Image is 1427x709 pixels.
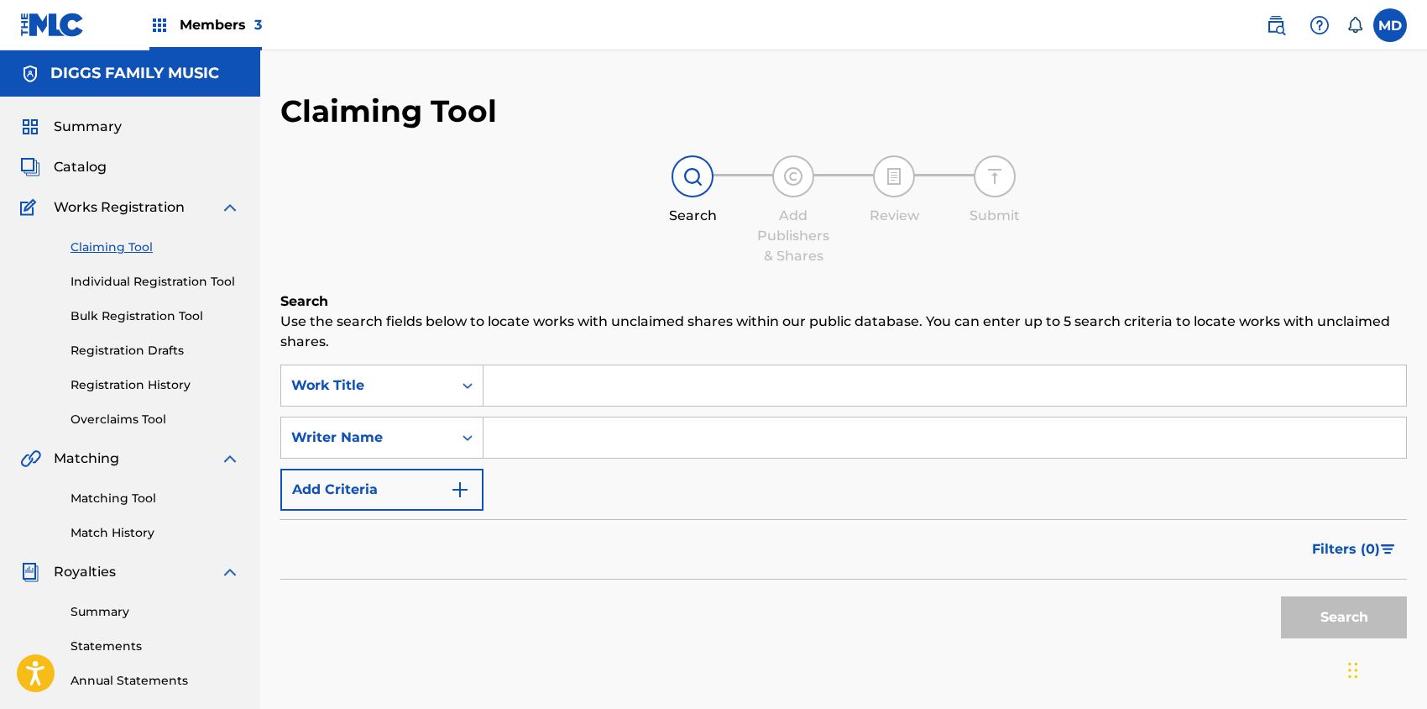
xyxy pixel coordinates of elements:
img: step indicator icon for Review [884,166,904,186]
button: Add Criteria [280,469,484,511]
a: Overclaims Tool [71,411,240,428]
a: Registration History [71,376,240,394]
a: SummarySummary [20,117,122,137]
a: Registration Drafts [71,342,240,360]
div: Review [852,206,936,226]
span: Filters ( 0 ) [1312,539,1380,559]
span: Royalties [54,562,116,582]
img: step indicator icon for Search [682,166,703,186]
div: Writer Name [291,428,442,448]
a: Claiming Tool [71,239,240,256]
div: Add Publishers & Shares [751,206,835,266]
img: Royalties [20,562,40,582]
div: Work Title [291,376,442,396]
a: CatalogCatalog [20,157,107,177]
a: Match History [71,524,240,542]
iframe: Chat Widget [1343,628,1427,709]
button: Filters (0) [1302,528,1407,570]
img: expand [220,562,240,582]
div: Search [651,206,734,226]
div: Submit [953,206,1037,226]
span: Catalog [54,157,107,177]
h6: Search [280,291,1407,312]
div: Drag [1348,645,1358,696]
span: 3 [254,17,262,33]
img: Top Rightsholders [149,15,170,35]
img: 9d2ae6d4665cec9f34b9.svg [450,480,470,500]
img: MLC Logo [20,13,85,37]
a: Matching Tool [71,490,240,507]
div: Help [1303,8,1336,42]
img: expand [220,449,240,469]
div: User Menu [1373,8,1407,42]
h2: Claiming Tool [280,92,497,130]
img: Accounts [20,64,40,84]
span: Members [180,15,262,34]
img: help [1309,15,1330,35]
img: Works Registration [20,197,42,218]
a: Annual Statements [71,672,240,690]
a: Statements [71,638,240,655]
img: Summary [20,117,40,137]
span: Summary [54,117,122,137]
img: step indicator icon for Add Publishers & Shares [783,166,803,186]
h5: DIGGS FAMILY MUSIC [50,64,219,83]
form: Search Form [280,365,1407,647]
a: Bulk Registration Tool [71,307,240,325]
span: Matching [54,449,119,469]
a: Individual Registration Tool [71,273,240,291]
img: Matching [20,449,41,469]
div: Notifications [1346,17,1363,34]
a: Public Search [1259,8,1293,42]
img: expand [220,197,240,218]
img: search [1266,15,1286,35]
iframe: Resource Center [1380,459,1427,594]
img: Catalog [20,157,40,177]
span: Works Registration [54,197,185,218]
img: step indicator icon for Submit [985,166,1005,186]
a: Summary [71,603,240,621]
p: Use the search fields below to locate works with unclaimed shares within our public database. You... [280,312,1407,352]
